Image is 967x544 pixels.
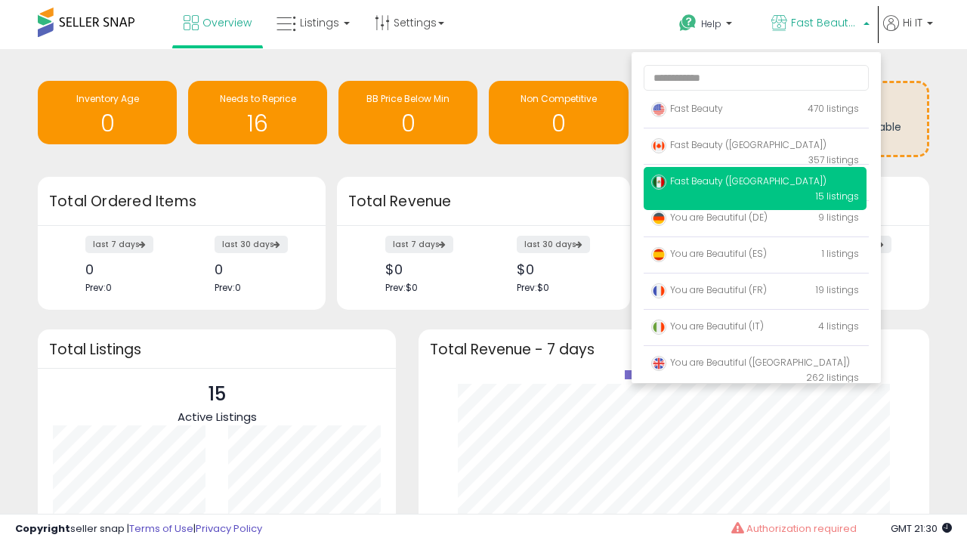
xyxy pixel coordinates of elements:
[385,236,453,253] label: last 7 days
[15,522,262,536] div: seller snap | |
[220,92,296,105] span: Needs to Reprice
[651,175,826,187] span: Fast Beauty ([GEOGRAPHIC_DATA])
[651,138,826,151] span: Fast Beauty ([GEOGRAPHIC_DATA])
[651,356,850,369] span: You are Beautiful ([GEOGRAPHIC_DATA])
[366,92,450,105] span: BB Price Below Min
[651,102,666,117] img: usa.png
[822,247,859,260] span: 1 listings
[651,247,767,260] span: You are Beautiful (ES)
[348,191,619,212] h3: Total Revenue
[651,283,767,296] span: You are Beautiful (FR)
[215,261,299,277] div: 0
[651,175,666,190] img: mexico.png
[521,92,597,105] span: Non Competitive
[188,81,327,144] a: Needs to Reprice 16
[651,320,764,332] span: You are Beautiful (IT)
[85,261,170,277] div: 0
[338,81,477,144] a: BB Price Below Min 0
[300,15,339,30] span: Listings
[806,371,859,384] span: 262 listings
[346,111,470,136] h1: 0
[85,236,153,253] label: last 7 days
[808,153,859,166] span: 357 listings
[883,15,933,49] a: Hi IT
[651,320,666,335] img: italy.png
[85,281,112,294] span: Prev: 0
[215,281,241,294] span: Prev: 0
[651,247,666,262] img: spain.png
[808,102,859,115] span: 470 listings
[215,236,288,253] label: last 30 days
[903,15,922,30] span: Hi IT
[517,281,549,294] span: Prev: $0
[178,380,257,409] p: 15
[196,111,320,136] h1: 16
[49,191,314,212] h3: Total Ordered Items
[45,111,169,136] h1: 0
[489,81,628,144] a: Non Competitive 0
[517,236,590,253] label: last 30 days
[791,15,859,30] span: Fast Beauty ([GEOGRAPHIC_DATA])
[678,14,697,32] i: Get Help
[816,283,859,296] span: 19 listings
[816,190,859,202] span: 15 listings
[651,283,666,298] img: france.png
[818,211,859,224] span: 9 listings
[651,211,768,224] span: You are Beautiful (DE)
[430,344,918,355] h3: Total Revenue - 7 days
[701,17,721,30] span: Help
[891,521,952,536] span: 2025-08-11 21:30 GMT
[202,15,252,30] span: Overview
[385,281,418,294] span: Prev: $0
[517,261,604,277] div: $0
[667,2,758,49] a: Help
[178,409,257,425] span: Active Listings
[818,320,859,332] span: 4 listings
[15,521,70,536] strong: Copyright
[651,211,666,226] img: germany.png
[651,138,666,153] img: canada.png
[38,81,177,144] a: Inventory Age 0
[385,261,472,277] div: $0
[129,521,193,536] a: Terms of Use
[76,92,139,105] span: Inventory Age
[651,356,666,371] img: uk.png
[49,344,385,355] h3: Total Listings
[651,102,723,115] span: Fast Beauty
[496,111,620,136] h1: 0
[196,521,262,536] a: Privacy Policy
